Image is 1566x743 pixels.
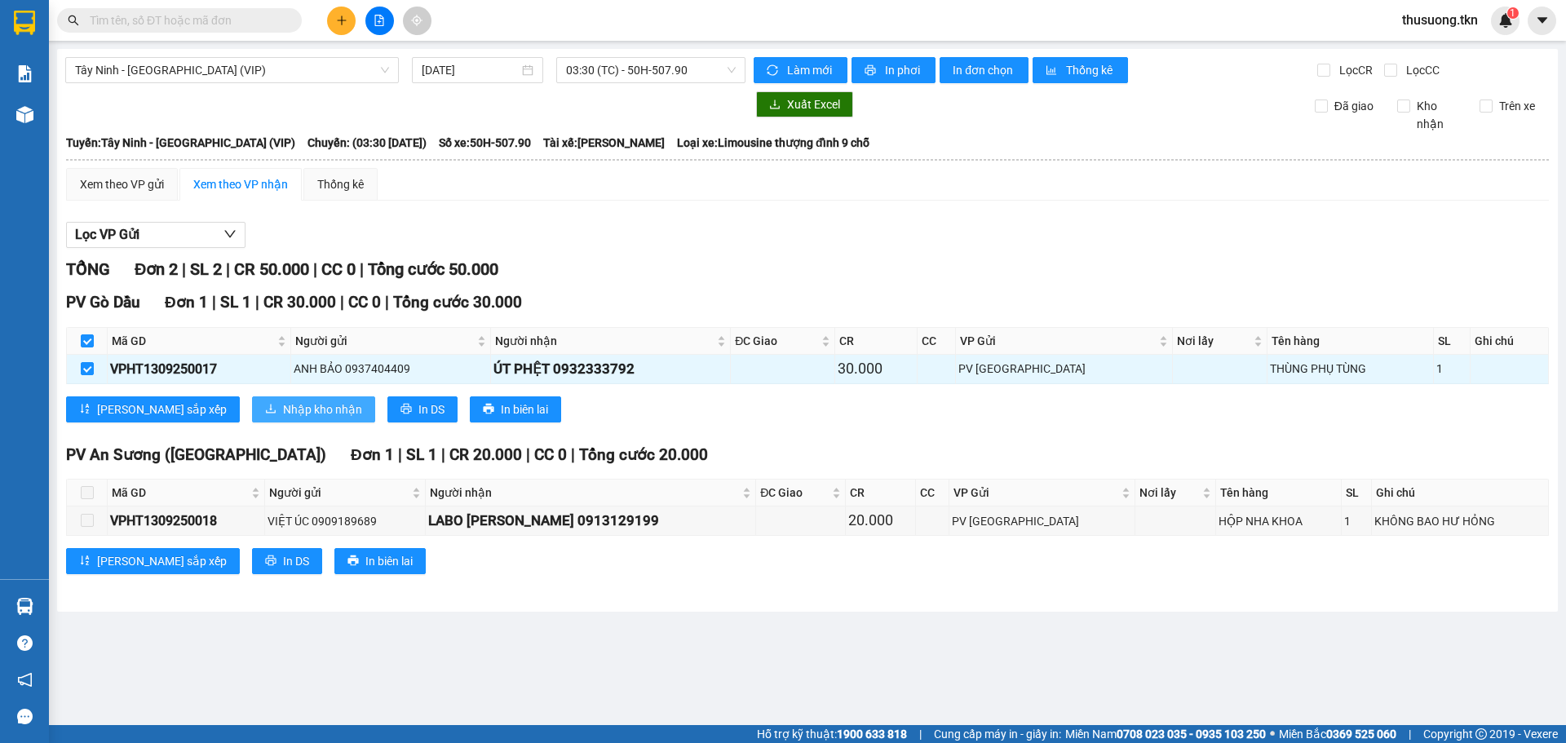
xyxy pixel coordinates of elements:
[252,548,322,574] button: printerIn DS
[1033,57,1128,83] button: bar-chartThống kê
[351,445,394,464] span: Đơn 1
[295,332,474,350] span: Người gửi
[66,293,140,312] span: PV Gò Dầu
[14,11,35,35] img: logo-vxr
[418,400,445,418] span: In DS
[1344,512,1369,530] div: 1
[226,259,230,279] span: |
[1219,512,1338,530] div: HỘP NHA KHOA
[265,403,276,416] span: download
[439,134,531,152] span: Số xe: 50H-507.90
[543,134,665,152] span: Tài xế: [PERSON_NAME]
[1326,728,1396,741] strong: 0369 525 060
[255,293,259,312] span: |
[334,548,426,574] button: printerIn biên lai
[1493,97,1542,115] span: Trên xe
[1436,360,1466,378] div: 1
[571,445,575,464] span: |
[66,445,326,464] span: PV An Sương ([GEOGRAPHIC_DATA])
[1498,13,1513,28] img: icon-new-feature
[368,259,498,279] span: Tổng cước 50.000
[1374,512,1546,530] div: KHÔNG BAO HƯ HỎNG
[422,61,519,79] input: 14/09/2025
[75,58,389,82] span: Tây Ninh - Sài Gòn (VIP)
[223,228,237,241] span: down
[852,57,936,83] button: printerIn phơi
[1177,332,1250,350] span: Nơi lấy
[313,259,317,279] span: |
[348,293,381,312] span: CC 0
[1333,61,1375,79] span: Lọc CR
[916,480,949,506] th: CC
[934,725,1061,743] span: Cung cấp máy in - giấy in:
[885,61,922,79] span: In phơi
[398,445,402,464] span: |
[220,293,251,312] span: SL 1
[97,552,227,570] span: [PERSON_NAME] sắp xếp
[80,175,164,193] div: Xem theo VP gửi
[1279,725,1396,743] span: Miền Bắc
[360,259,364,279] span: |
[234,259,309,279] span: CR 50.000
[365,7,394,35] button: file-add
[16,598,33,615] img: warehouse-icon
[66,259,110,279] span: TỔNG
[501,400,548,418] span: In biên lai
[190,259,222,279] span: SL 2
[406,445,437,464] span: SL 1
[17,635,33,651] span: question-circle
[317,175,364,193] div: Thống kê
[165,293,208,312] span: Đơn 1
[949,506,1135,535] td: PV Hòa Thành
[135,259,178,279] span: Đơn 2
[403,7,431,35] button: aim
[1267,328,1434,355] th: Tên hàng
[767,64,781,77] span: sync
[960,332,1156,350] span: VP Gửi
[252,396,375,422] button: downloadNhập kho nhận
[66,548,240,574] button: sort-ascending[PERSON_NAME] sắp xếp
[347,555,359,568] span: printer
[374,15,385,26] span: file-add
[1216,480,1342,506] th: Tên hàng
[1471,328,1549,355] th: Ghi chú
[108,506,265,535] td: VPHT1309250018
[566,58,736,82] span: 03:30 (TC) - 50H-507.90
[97,400,227,418] span: [PERSON_NAME] sắp xếp
[449,445,522,464] span: CR 20.000
[1046,64,1059,77] span: bar-chart
[307,134,427,152] span: Chuyến: (03:30 [DATE])
[411,15,422,26] span: aim
[1389,10,1491,30] span: thusuong.tkn
[1328,97,1380,115] span: Đã giao
[1507,7,1519,19] sup: 1
[182,259,186,279] span: |
[735,332,818,350] span: ĐC Giao
[265,555,276,568] span: printer
[283,552,309,570] span: In DS
[1410,97,1467,133] span: Kho nhận
[760,484,828,502] span: ĐC Giao
[958,360,1170,378] div: PV [GEOGRAPHIC_DATA]
[838,357,914,380] div: 30.000
[327,7,356,35] button: plus
[493,358,728,380] div: ÚT PHỆT 0932333792
[787,95,840,113] span: Xuất Excel
[430,484,739,502] span: Người nhận
[495,332,714,350] span: Người nhận
[79,555,91,568] span: sort-ascending
[1066,61,1115,79] span: Thống kê
[952,512,1132,530] div: PV [GEOGRAPHIC_DATA]
[112,484,248,502] span: Mã GD
[677,134,869,152] span: Loại xe: Limousine thượng đỉnh 9 chỗ
[1535,13,1550,28] span: caret-down
[68,15,79,26] span: search
[212,293,216,312] span: |
[336,15,347,26] span: plus
[283,400,362,418] span: Nhập kho nhận
[75,224,139,245] span: Lọc VP Gửi
[534,445,567,464] span: CC 0
[579,445,708,464] span: Tổng cước 20.000
[110,359,288,379] div: VPHT1309250017
[837,728,907,741] strong: 1900 633 818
